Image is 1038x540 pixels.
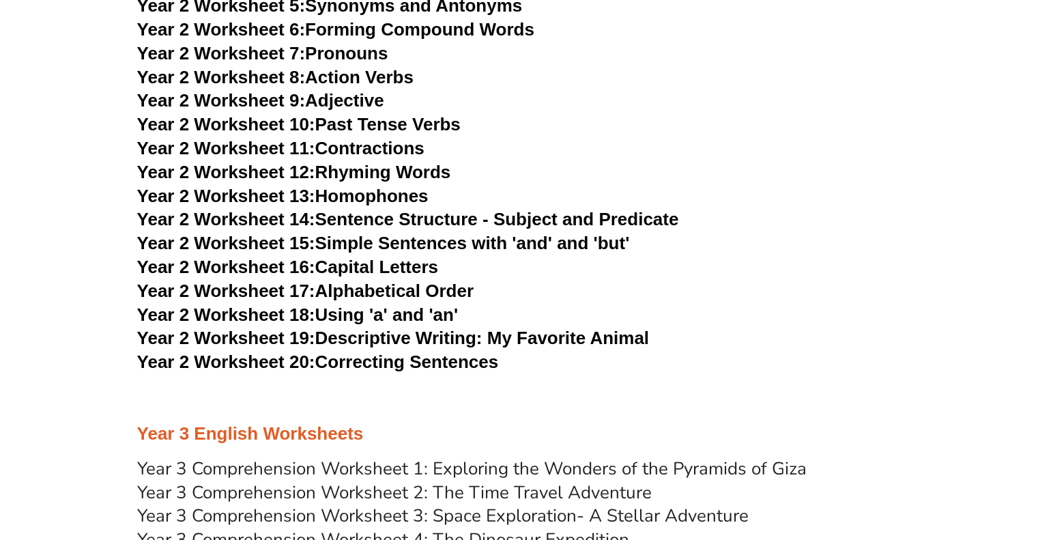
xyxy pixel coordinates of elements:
span: Year 2 Worksheet 8: [137,67,306,87]
a: Year 2 Worksheet 18:Using 'a' and 'an' [137,304,458,325]
a: Year 2 Worksheet 6:Forming Compound Words [137,19,534,40]
span: Year 2 Worksheet 13: [137,186,315,206]
span: Year 2 Worksheet 20: [137,352,315,372]
a: Year 2 Worksheet 10:Past Tense Verbs [137,114,461,134]
a: Year 2 Worksheet 13:Homophones [137,186,429,206]
span: Year 2 Worksheet 7: [137,43,306,63]
iframe: Chat Widget [970,474,1038,540]
a: Year 2 Worksheet 8:Action Verbs [137,67,414,87]
a: Year 2 Worksheet 7:Pronouns [137,43,388,63]
a: Year 3 Comprehension Worksheet 2: The Time Travel Adventure [137,481,652,505]
span: Year 2 Worksheet 6: [137,19,306,40]
a: Year 2 Worksheet 14:Sentence Structure - Subject and Predicate [137,209,679,229]
span: Year 2 Worksheet 15: [137,233,315,253]
a: Year 3 Comprehension Worksheet 3: Space Exploration- A Stellar Adventure [137,504,749,528]
a: Year 2 Worksheet 12:Rhyming Words [137,162,451,182]
a: Year 2 Worksheet 9:Adjective [137,90,384,111]
span: Year 2 Worksheet 18: [137,304,315,325]
span: Year 2 Worksheet 14: [137,209,315,229]
span: Year 2 Worksheet 19: [137,328,315,348]
span: Year 2 Worksheet 11: [137,138,315,158]
a: Year 2 Worksheet 15:Simple Sentences with 'and' and 'but' [137,233,630,253]
span: Year 2 Worksheet 12: [137,162,315,182]
a: Year 2 Worksheet 20:Correcting Sentences [137,352,499,372]
a: Year 2 Worksheet 19:Descriptive Writing: My Favorite Animal [137,328,649,348]
a: Year 2 Worksheet 17:Alphabetical Order [137,281,474,301]
h3: Year 3 English Worksheets [137,423,902,446]
span: Year 2 Worksheet 10: [137,114,315,134]
a: Year 2 Worksheet 16:Capital Letters [137,257,438,277]
a: Year 2 Worksheet 11:Contractions [137,138,424,158]
span: Year 2 Worksheet 9: [137,90,306,111]
a: Year 3 Comprehension Worksheet 1: Exploring the Wonders of the Pyramids of Giza [137,457,807,481]
span: Year 2 Worksheet 16: [137,257,315,277]
span: Year 2 Worksheet 17: [137,281,315,301]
